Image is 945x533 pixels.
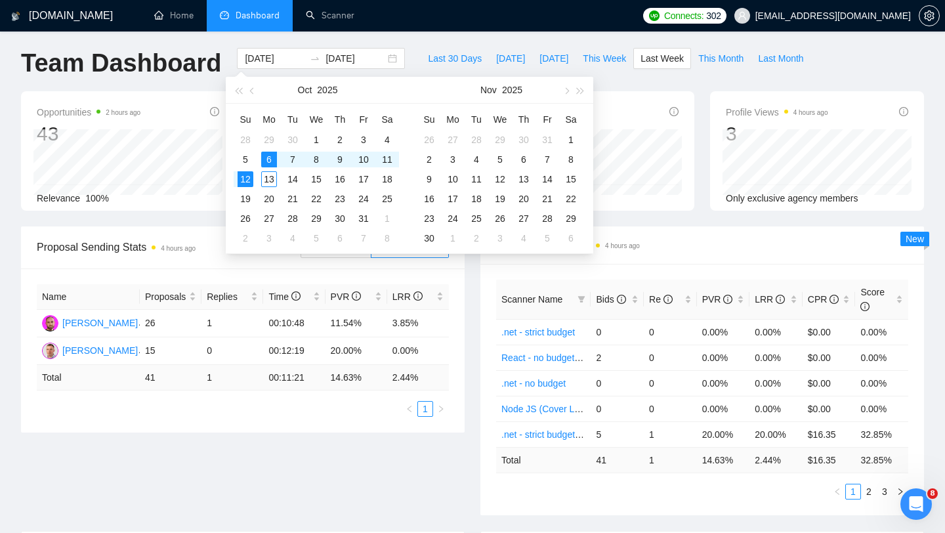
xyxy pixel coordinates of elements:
[860,302,870,311] span: info-circle
[726,193,858,203] span: Only exclusive agency members
[749,319,803,345] td: 0.00%
[406,405,413,413] span: left
[381,242,438,253] span: By Freelancer
[37,365,140,391] td: Total
[649,294,673,305] span: Re
[591,396,644,421] td: 0
[723,295,732,304] span: info-circle
[291,291,301,301] span: info-circle
[803,421,856,447] td: $16.35
[749,396,803,421] td: 0.00%
[664,9,703,23] span: Connects:
[552,109,587,116] time: 4 hours ago
[539,51,568,66] span: [DATE]
[62,316,138,330] div: [PERSON_NAME]
[263,310,325,337] td: 00:10:48
[633,48,691,69] button: Last Week
[42,317,138,328] a: YK[PERSON_NAME]
[751,48,810,69] button: Last Month
[846,484,860,499] a: 1
[755,294,785,305] span: LRR
[489,48,532,69] button: [DATE]
[803,447,856,473] td: $ 16.35
[726,104,828,120] span: Profile Views
[266,121,356,146] div: 41
[201,365,263,391] td: 1
[726,121,828,146] div: 3
[402,401,417,417] button: left
[738,11,747,20] span: user
[644,319,697,345] td: 0
[644,447,697,473] td: 1
[387,337,449,365] td: 0.00%
[421,48,489,69] button: Last 30 Days
[140,365,201,391] td: 41
[644,370,697,396] td: 0
[749,345,803,370] td: 0.00%
[402,401,417,417] li: Previous Page
[387,310,449,337] td: 3.85%
[576,48,633,69] button: This Week
[644,396,697,421] td: 0
[201,284,263,310] th: Replies
[433,401,449,417] button: right
[161,245,196,252] time: 4 hours ago
[591,345,644,370] td: 2
[310,53,320,64] span: swap-right
[698,51,744,66] span: This Month
[860,287,885,312] span: Score
[501,352,646,363] a: React - no budget (Cover Letter #1)
[877,484,892,499] a: 3
[640,51,684,66] span: Last Week
[37,104,140,120] span: Opportunities
[803,319,856,345] td: $0.00
[749,447,803,473] td: 2.44 %
[42,343,58,359] img: RY
[829,484,845,500] li: Previous Page
[418,402,432,416] a: 1
[437,405,445,413] span: right
[236,10,280,21] span: Dashboard
[697,396,750,421] td: 0.00%
[21,48,221,79] h1: Team Dashboard
[413,291,423,301] span: info-circle
[154,10,194,21] a: homeHome
[37,239,301,255] span: Proposal Sending Stats
[145,289,186,304] span: Proposals
[210,107,219,116] span: info-circle
[758,51,803,66] span: Last Month
[352,291,361,301] span: info-circle
[927,488,938,499] span: 8
[591,421,644,447] td: 5
[311,242,360,253] span: By manager
[829,295,839,304] span: info-circle
[829,484,845,500] button: left
[855,319,908,345] td: 0.00%
[266,193,312,203] span: Reply Rate
[496,51,525,66] span: [DATE]
[862,484,876,499] a: 2
[268,291,300,302] span: Time
[496,104,587,120] span: Invitations
[776,295,785,304] span: info-circle
[861,484,877,500] li: 2
[575,289,588,309] span: filter
[919,11,940,21] a: setting
[37,121,140,146] div: 43
[306,10,354,21] a: searchScanner
[892,484,908,500] li: Next Page
[749,421,803,447] td: 20.00%
[833,488,841,496] span: left
[245,51,304,66] input: Start date
[669,107,679,116] span: info-circle
[325,365,387,391] td: 14.63 %
[428,51,482,66] span: Last 30 Days
[896,488,904,496] span: right
[496,447,591,473] td: Total
[322,109,356,116] time: 4 hours ago
[617,295,626,304] span: info-circle
[793,109,828,116] time: 4 hours ago
[501,294,562,305] span: Scanner Name
[140,284,201,310] th: Proposals
[596,294,625,305] span: Bids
